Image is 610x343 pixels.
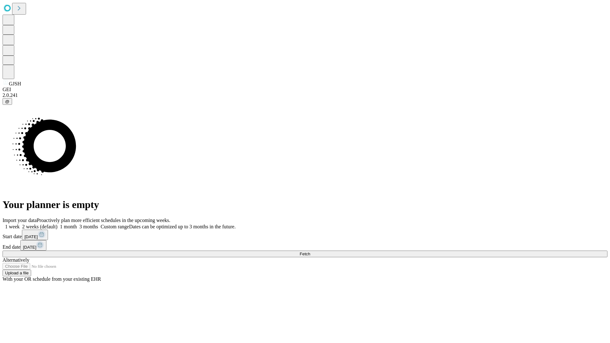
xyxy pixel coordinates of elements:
span: 2 weeks (default) [22,224,58,229]
span: 1 month [60,224,77,229]
span: Import your data [3,218,37,223]
h1: Your planner is empty [3,199,607,211]
button: [DATE] [22,230,48,240]
div: End date [3,240,607,251]
div: 2.0.241 [3,92,607,98]
span: @ [5,99,10,104]
div: GEI [3,87,607,92]
span: 3 months [79,224,98,229]
span: Alternatively [3,257,29,263]
span: Dates can be optimized up to 3 months in the future. [129,224,235,229]
span: With your OR schedule from your existing EHR [3,276,101,282]
span: Fetch [300,252,310,256]
button: Fetch [3,251,607,257]
span: Proactively plan more efficient schedules in the upcoming weeks. [37,218,170,223]
button: [DATE] [20,240,46,251]
span: Custom range [101,224,129,229]
span: GJSH [9,81,21,86]
span: [DATE] [24,234,38,239]
div: Start date [3,230,607,240]
button: Upload a file [3,270,31,276]
button: @ [3,98,12,105]
span: [DATE] [23,245,36,250]
span: 1 week [5,224,20,229]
